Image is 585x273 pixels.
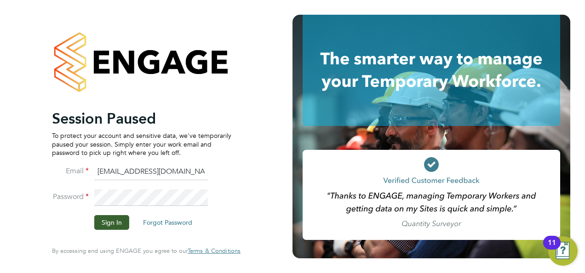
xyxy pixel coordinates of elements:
[188,247,241,255] a: Terms & Conditions
[52,131,231,157] p: To protect your account and sensitive data, we've temporarily paused your session. Simply enter y...
[548,236,578,266] button: Open Resource Center, 11 new notifications
[52,166,89,176] label: Email
[52,247,241,255] span: By accessing and using ENGAGE you agree to our
[52,109,231,128] h2: Session Paused
[94,164,208,180] input: Enter your work email...
[94,215,129,230] button: Sign In
[188,247,241,255] span: Terms & Conditions
[52,192,89,202] label: Password
[136,215,200,230] button: Forgot Password
[548,243,556,255] div: 11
